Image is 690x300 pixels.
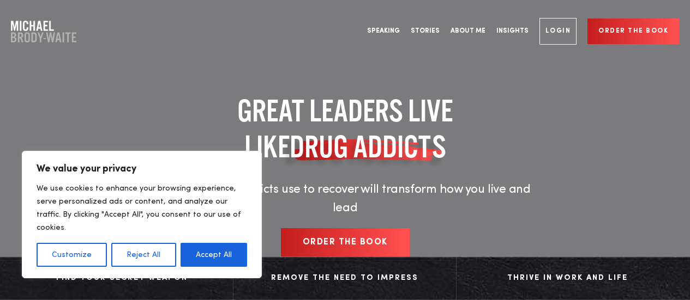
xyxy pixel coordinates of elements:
[405,11,445,52] a: Stories
[244,270,445,286] div: Remove The Need to Impress
[37,182,247,234] p: We use cookies to enhance your browsing experience, serve personalized ads or content, and analyz...
[181,243,247,267] button: Accept All
[290,128,446,164] span: DRUG ADDICTS
[159,183,530,214] span: The principles addicts use to recover will transform how you live and lead
[491,11,534,52] a: Insights
[111,243,176,267] button: Reject All
[152,93,539,164] h1: GREAT LEADERS LIVE LIKE
[22,270,222,286] div: Find Your Secret Weapon
[281,228,410,256] a: Order the book
[445,11,491,52] a: About Me
[467,270,668,286] div: Thrive in Work and Life
[37,162,247,175] p: We value your privacy
[362,11,405,52] a: Speaking
[539,18,577,45] a: Login
[11,21,76,42] a: Company Logo Company Logo
[22,151,262,278] div: We value your privacy
[587,19,679,44] a: Order the book
[37,243,107,267] button: Customize
[303,238,388,247] span: Order the book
